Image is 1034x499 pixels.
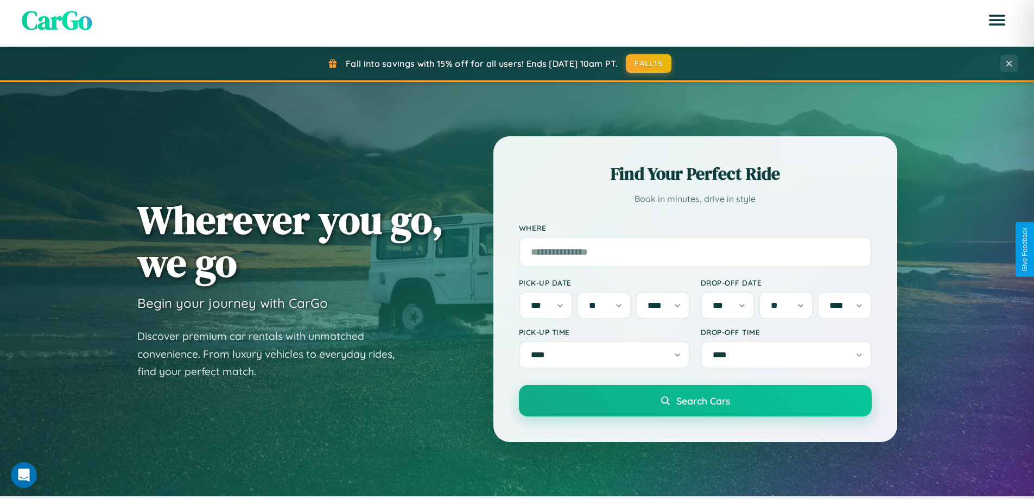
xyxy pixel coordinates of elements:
[519,327,690,337] label: Pick-up Time
[11,462,37,488] iframe: Intercom live chat
[519,385,872,416] button: Search Cars
[701,327,872,337] label: Drop-off Time
[137,295,328,311] h3: Begin your journey with CarGo
[519,191,872,207] p: Book in minutes, drive in style
[346,58,618,69] span: Fall into savings with 15% off for all users! Ends [DATE] 10am PT.
[982,5,1012,35] button: Open menu
[676,395,730,407] span: Search Cars
[626,54,671,73] button: FALL15
[519,223,872,232] label: Where
[701,278,872,287] label: Drop-off Date
[519,162,872,186] h2: Find Your Perfect Ride
[137,198,443,284] h1: Wherever you go, we go
[22,2,92,38] span: CarGo
[519,278,690,287] label: Pick-up Date
[1021,228,1029,271] div: Give Feedback
[137,327,409,381] p: Discover premium car rentals with unmatched convenience. From luxury vehicles to everyday rides, ...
